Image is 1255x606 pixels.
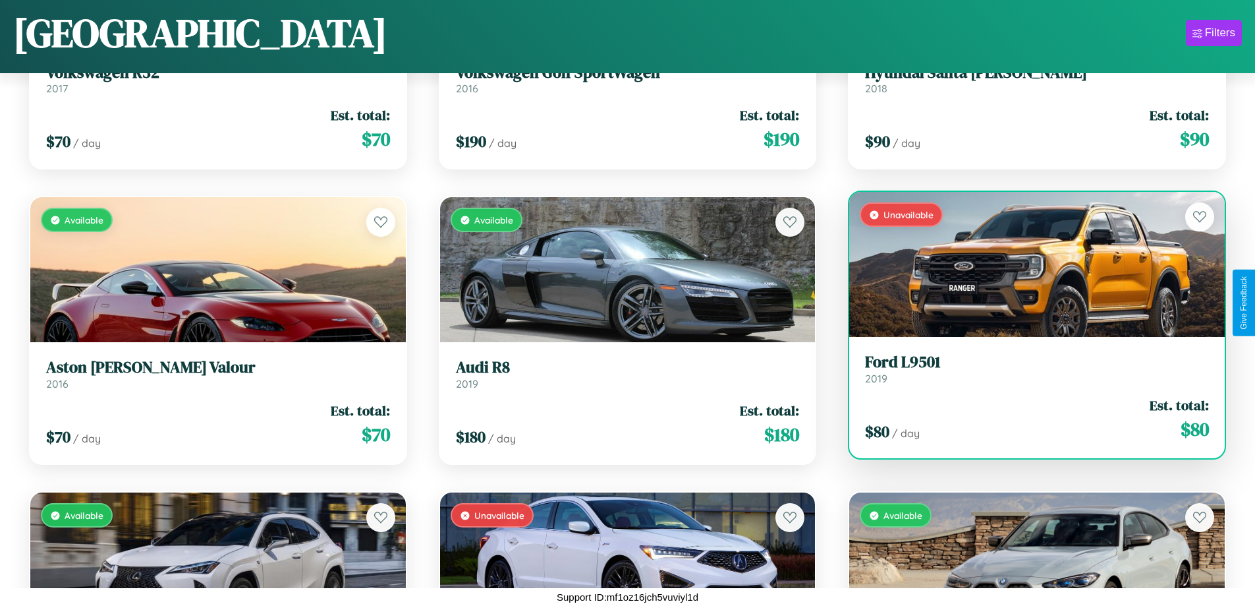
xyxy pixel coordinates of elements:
[362,126,390,152] span: $ 70
[46,82,68,95] span: 2017
[865,63,1209,96] a: Hyundai Santa [PERSON_NAME]2018
[474,214,513,226] span: Available
[764,126,799,152] span: $ 190
[1180,126,1209,152] span: $ 90
[865,82,887,95] span: 2018
[865,131,890,152] span: $ 90
[73,432,101,445] span: / day
[456,377,478,390] span: 2019
[65,510,103,521] span: Available
[1186,20,1242,46] button: Filters
[46,131,70,152] span: $ 70
[1205,26,1235,40] div: Filters
[73,136,101,150] span: / day
[65,214,103,226] span: Available
[456,131,486,152] span: $ 190
[456,358,800,377] h3: Audi R8
[1239,276,1248,330] div: Give Feedback
[456,82,478,95] span: 2016
[893,136,920,150] span: / day
[1181,416,1209,442] span: $ 80
[557,588,698,606] p: Support ID: mf1oz16jch5vuviyl1d
[46,358,390,390] a: Aston [PERSON_NAME] Valour2016
[865,353,1209,372] h3: Ford L9501
[456,63,800,96] a: Volkswagen Golf SportWagen2016
[488,432,516,445] span: / day
[883,209,934,220] span: Unavailable
[892,427,920,440] span: / day
[740,401,799,420] span: Est. total:
[46,358,390,377] h3: Aston [PERSON_NAME] Valour
[764,421,799,448] span: $ 180
[865,63,1209,82] h3: Hyundai Santa [PERSON_NAME]
[46,426,70,448] span: $ 70
[489,136,516,150] span: / day
[1150,396,1209,415] span: Est. total:
[331,106,390,125] span: Est. total:
[456,358,800,390] a: Audi R82019
[331,401,390,420] span: Est. total:
[362,421,390,448] span: $ 70
[1150,106,1209,125] span: Est. total:
[740,106,799,125] span: Est. total:
[46,63,390,96] a: Volkswagen R322017
[865,372,887,385] span: 2019
[456,63,800,82] h3: Volkswagen Golf SportWagen
[46,377,69,390] span: 2016
[865,353,1209,385] a: Ford L95012019
[865,421,889,442] span: $ 80
[13,6,387,60] h1: [GEOGRAPHIC_DATA]
[456,426,486,448] span: $ 180
[474,510,524,521] span: Unavailable
[883,510,922,521] span: Available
